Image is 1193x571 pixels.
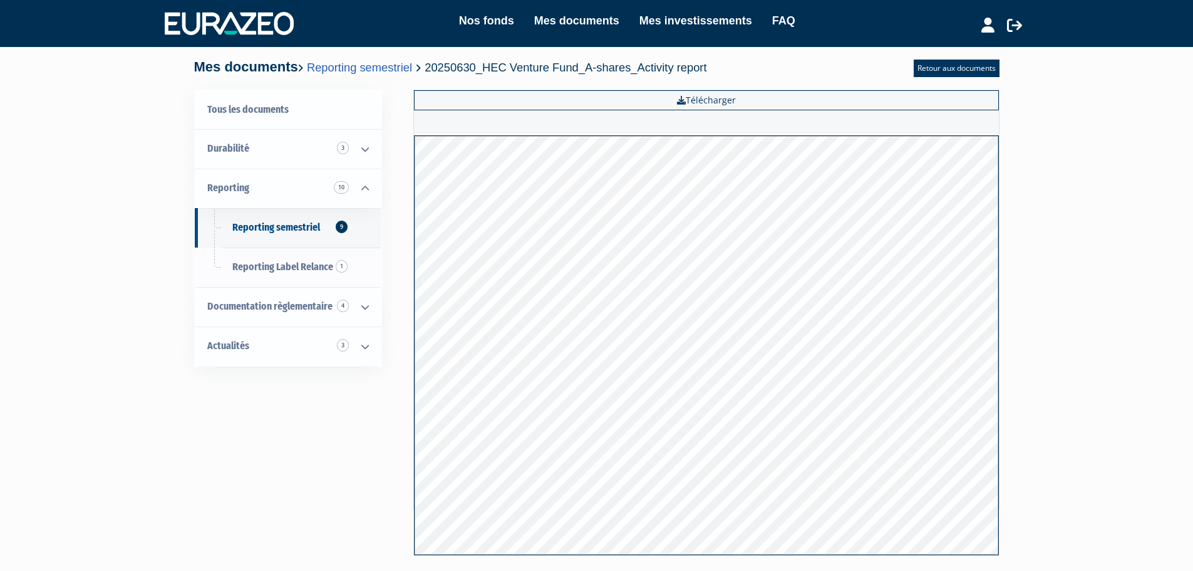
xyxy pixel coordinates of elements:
a: Reporting semestriel9 [195,208,381,248]
a: Reporting 10 [195,169,381,208]
a: Documentation règlementaire 4 [195,287,381,327]
a: Télécharger [414,90,999,110]
a: Durabilité 3 [195,129,381,169]
span: 1 [336,260,348,273]
a: Mes investissements [639,12,752,29]
a: Nos fonds [459,12,514,29]
a: Reporting Label Relance1 [195,248,381,287]
a: Retour aux documents [914,60,999,77]
span: Durabilité [207,142,249,154]
span: 10 [334,181,349,194]
span: Reporting semestriel [232,221,320,233]
span: 9 [336,221,348,233]
a: FAQ [772,12,795,29]
span: 3 [337,339,349,352]
a: Reporting semestriel [307,61,412,74]
a: Actualités 3 [195,327,381,366]
span: 4 [337,300,349,312]
span: 3 [337,142,349,154]
span: Reporting [207,182,249,194]
img: 1732889491-logotype_eurazeo_blanc_rvb.png [165,12,294,34]
span: Reporting Label Relance [232,261,333,273]
h4: Mes documents [194,60,707,75]
span: Documentation règlementaire [207,300,333,312]
span: 20250630_HEC Venture Fund_A-shares_Activity report [425,61,706,74]
a: Mes documents [534,12,619,29]
span: Actualités [207,340,249,352]
a: Tous les documents [195,90,381,130]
